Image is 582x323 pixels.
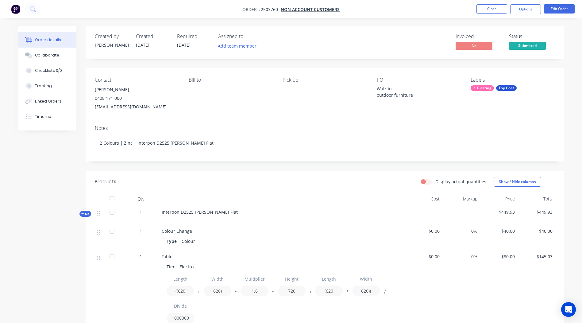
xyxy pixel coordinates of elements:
[315,286,343,296] input: Value
[520,209,553,215] span: $449.93
[18,32,76,48] button: Order details
[136,42,149,48] span: [DATE]
[35,53,59,58] div: Collaborate
[482,228,515,234] span: $40.00
[407,228,440,234] span: $0.00
[496,85,517,91] div: Top Coat
[167,237,179,246] div: Type
[79,211,91,217] div: Kit
[177,33,211,39] div: Required
[480,193,518,205] div: Price
[494,177,541,187] button: Show / Hide columns
[35,114,51,119] div: Timeline
[177,42,191,48] span: [DATE]
[95,94,179,103] div: 0408 171 000
[471,77,555,83] div: Labels
[218,42,260,50] button: Add team member
[136,33,170,39] div: Created
[561,302,576,317] div: Open Intercom Messenger
[352,286,380,296] input: Value
[509,42,546,49] span: Submitted
[517,193,555,205] div: Total
[544,4,575,14] button: Edit Order
[167,274,194,284] input: Label
[278,274,306,284] input: Label
[509,42,546,51] button: Submitted
[95,77,179,83] div: Contact
[352,274,380,284] input: Label
[307,291,314,295] button: +
[456,33,502,39] div: Invoiced
[445,228,477,234] span: 0%
[407,253,440,260] span: $0.00
[204,286,231,296] input: Value
[95,85,179,94] div: [PERSON_NAME]
[214,42,260,50] button: Add team member
[241,274,268,284] input: Label
[520,228,553,234] span: $40.00
[167,262,177,271] div: Tier
[95,85,179,111] div: [PERSON_NAME]0408 171 000[EMAIL_ADDRESS][DOMAIN_NAME]
[196,291,202,295] button: +
[18,78,76,94] button: Tracking
[18,109,76,124] button: Timeline
[18,63,76,78] button: Checklists 0/0
[35,37,61,43] div: Order details
[162,209,238,215] span: Interpon D2525 [PERSON_NAME] Flat
[162,228,192,234] span: Colour Change
[95,134,555,152] div: 2 Colours | Zinc | Interpon D2525 [PERSON_NAME] Flat
[18,48,76,63] button: Collaborate
[445,253,477,260] span: 0%
[95,125,555,131] div: Notes
[278,286,306,296] input: Value
[35,99,61,104] div: Linked Orders
[140,209,142,215] span: 1
[140,228,142,234] span: 1
[162,254,172,259] span: Table
[377,77,461,83] div: PO
[189,77,273,83] div: Bill to
[95,178,116,185] div: Products
[315,274,343,284] input: Label
[35,83,52,89] div: Tracking
[435,178,486,185] label: Display actual quantities
[471,85,494,91] div: 2. Blasting
[382,291,388,295] button: /
[456,42,492,49] span: No
[140,253,142,260] span: 1
[520,253,553,260] span: $145.03
[509,33,555,39] div: Status
[510,4,541,14] button: Options
[476,4,507,14] button: Close
[482,253,515,260] span: $80.00
[377,85,453,98] div: Walk in outdoor furniture
[218,33,279,39] div: Assigned to
[405,193,442,205] div: Cost
[281,6,340,12] a: Non account customers
[482,209,515,215] span: $449.93
[177,262,196,271] div: Electro
[242,6,281,12] span: Order #2503760 -
[18,94,76,109] button: Linked Orders
[95,33,129,39] div: Created by
[167,301,194,311] input: Label
[11,5,20,14] img: Factory
[204,274,231,284] input: Label
[81,212,89,216] span: Kit
[283,77,367,83] div: Pick up
[167,286,194,296] input: Value
[122,193,159,205] div: Qty
[241,286,268,296] input: Value
[95,42,129,48] div: [PERSON_NAME]
[95,103,179,111] div: [EMAIL_ADDRESS][DOMAIN_NAME]
[35,68,62,73] div: Checklists 0/0
[179,237,198,246] div: Colour
[442,193,480,205] div: Markup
